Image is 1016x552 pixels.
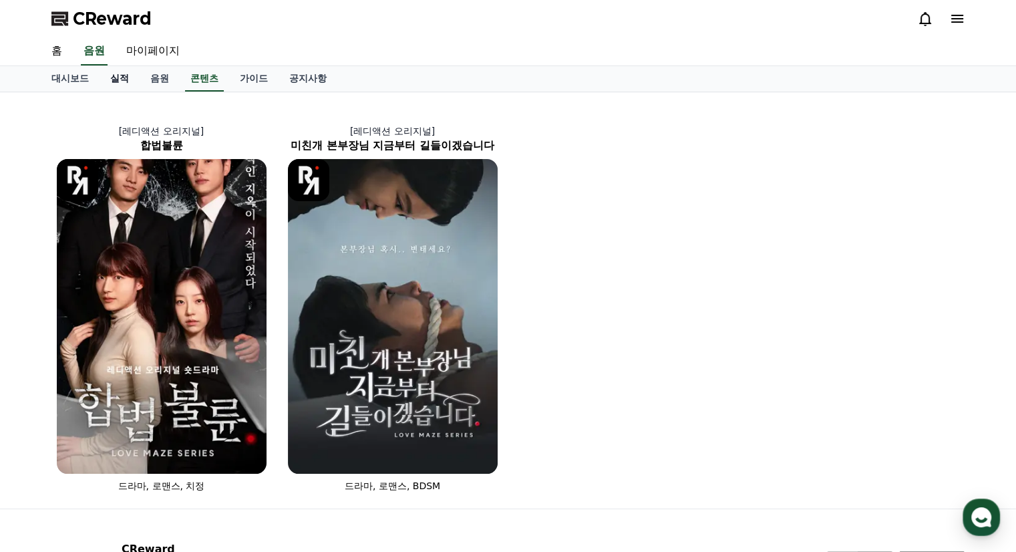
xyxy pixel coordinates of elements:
[57,159,267,474] img: 합법불륜
[41,66,100,92] a: 대시보드
[140,66,180,92] a: 음원
[46,124,277,138] p: [레디액션 오리지널]
[185,66,224,92] a: 콘텐츠
[122,444,138,455] span: 대화
[81,37,108,65] a: 음원
[279,66,337,92] a: 공지사항
[41,37,73,65] a: 홈
[229,66,279,92] a: 가이드
[73,8,152,29] span: CReward
[100,66,140,92] a: 실적
[46,138,277,154] h2: 합법불륜
[46,114,277,503] a: [레디액션 오리지널] 합법불륜 합법불륜 [object Object] Logo 드라마, 로맨스, 치정
[288,159,330,201] img: [object Object] Logo
[116,37,190,65] a: 마이페이지
[42,444,50,454] span: 홈
[345,480,440,491] span: 드라마, 로맨스, BDSM
[51,8,152,29] a: CReward
[88,424,172,457] a: 대화
[172,424,257,457] a: 설정
[118,480,205,491] span: 드라마, 로맨스, 치정
[277,114,508,503] a: [레디액션 오리지널] 미친개 본부장님 지금부터 길들이겠습니다 미친개 본부장님 지금부터 길들이겠습니다 [object Object] Logo 드라마, 로맨스, BDSM
[57,159,99,201] img: [object Object] Logo
[4,424,88,457] a: 홈
[277,138,508,154] h2: 미친개 본부장님 지금부터 길들이겠습니다
[206,444,222,454] span: 설정
[288,159,498,474] img: 미친개 본부장님 지금부터 길들이겠습니다
[277,124,508,138] p: [레디액션 오리지널]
